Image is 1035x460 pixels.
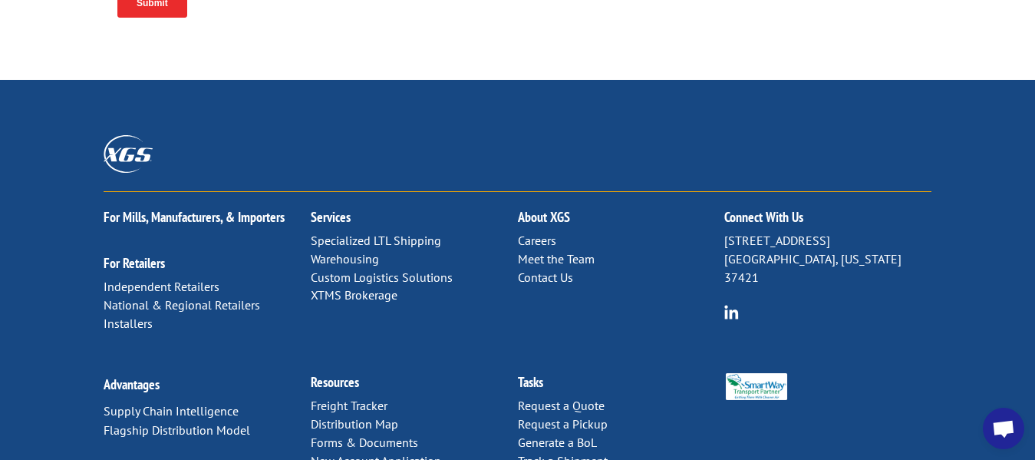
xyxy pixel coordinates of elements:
a: Generate a BoL [518,435,597,450]
img: Smartway_Logo [724,373,789,399]
img: group-6 [724,305,739,319]
a: Flagship Distribution Model [104,422,250,438]
a: XTMS Brokerage [311,287,397,303]
a: Services [311,208,351,226]
p: [STREET_ADDRESS] [GEOGRAPHIC_DATA], [US_STATE] 37421 [724,232,931,286]
a: Resources [311,373,359,391]
div: Open chat [983,408,1024,449]
input: Contact by Email [411,151,421,161]
h2: Tasks [518,376,725,397]
a: About XGS [518,208,570,226]
input: Contact by Phone [411,172,421,182]
a: For Mills, Manufacturers, & Importers [104,208,285,226]
a: Request a Pickup [518,416,608,432]
span: Contact Preference [407,127,493,139]
a: Distribution Map [311,416,398,432]
a: Forms & Documents [311,435,418,450]
a: Advantages [104,376,160,393]
a: Freight Tracker [311,398,387,413]
a: Careers [518,233,556,248]
img: XGS_Logos_ALL_2024_All_White [104,135,153,173]
a: Independent Retailers [104,279,219,294]
span: Phone number [407,65,473,76]
a: Meet the Team [518,251,595,266]
a: Specialized LTL Shipping [311,233,441,248]
a: Installers [104,316,153,331]
a: Warehousing [311,251,379,266]
a: Contact Us [518,270,573,285]
span: Contact by Phone [425,173,504,184]
a: Request a Quote [518,398,605,413]
h2: Connect With Us [724,210,931,232]
a: National & Regional Retailers [104,297,260,313]
span: Contact by Email [425,152,500,164]
span: Last name [407,2,454,13]
a: For Retailers [104,254,165,272]
a: Supply Chain Intelligence [104,403,239,419]
a: Custom Logistics Solutions [311,270,453,285]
